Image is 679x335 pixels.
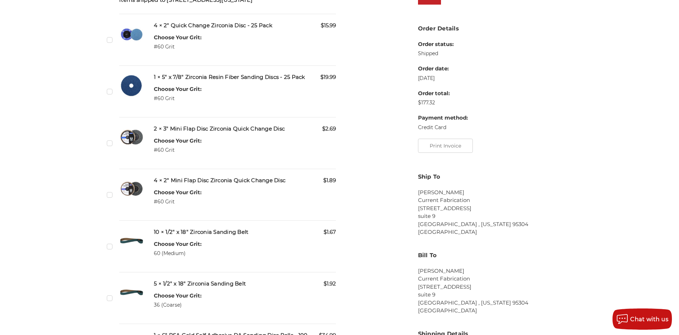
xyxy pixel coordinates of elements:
li: [GEOGRAPHIC_DATA] , [US_STATE] 95304 [418,220,560,229]
li: [GEOGRAPHIC_DATA] [418,307,560,315]
li: [PERSON_NAME] [418,267,560,275]
li: Current Fabrication [418,196,560,204]
li: suite 9 [418,291,560,299]
dt: Choose Your Grit: [154,189,202,197]
dt: Choose Your Grit: [154,240,202,248]
span: $1.92 [324,280,336,288]
li: [PERSON_NAME] [418,189,560,197]
dd: #60 Grit [154,43,202,51]
dd: #60 Grit [154,95,202,102]
img: BHA 3" Quick Change 60 Grit Flap Disc for Fine Grinding and Finishing [119,125,144,150]
h5: 10 × 1/2" x 18" Zirconia Sanding Belt [154,228,336,236]
dt: Choose Your Grit: [154,34,202,42]
dd: Credit Card [418,124,468,131]
li: [STREET_ADDRESS] [418,204,560,213]
li: [GEOGRAPHIC_DATA] , [US_STATE] 95304 [418,299,560,307]
dd: $177.32 [418,99,468,106]
li: suite 9 [418,212,560,220]
span: $1.89 [323,177,336,185]
h3: Order Details [418,24,560,33]
dd: #60 Grit [154,198,202,206]
h3: Bill To [418,251,560,260]
img: 5 inch zirc resin fiber disc [119,73,144,98]
h5: 4 × 2" Quick Change Zirconia Disc - 25 Pack [154,22,336,30]
dd: #60 Grit [154,146,202,154]
h5: 5 × 1/2" x 18" Zirconia Sanding Belt [154,280,336,288]
h3: Ship To [418,173,560,181]
h5: 1 × 5" x 7/8" Zirconia Resin Fiber Sanding Discs - 25 Pack [154,73,336,81]
dt: Choose Your Grit: [154,292,202,300]
span: Chat with us [630,316,668,323]
button: Print Invoice [418,139,473,153]
h5: 2 × 3" Mini Flap Disc Zirconia Quick Change Disc [154,125,336,133]
dt: Choose Your Grit: [154,85,202,93]
img: 1/2" x 18" Zirconia File Belt [119,280,144,305]
img: 1/2" x 18" Zirconia File Belt [119,228,144,253]
dd: [DATE] [418,75,468,82]
li: [GEOGRAPHIC_DATA] [418,228,560,236]
dd: 36 (Coarse) [154,301,202,309]
dt: Payment method: [418,114,468,122]
dt: Order total: [418,89,468,98]
dt: Choose Your Grit: [154,137,202,145]
button: Chat with us [613,308,672,330]
li: Current Fabrication [418,275,560,283]
span: $1.67 [324,228,336,236]
span: $15.99 [321,22,336,30]
h5: 4 × 2" Mini Flap Disc Zirconia Quick Change Disc [154,177,336,185]
dt: Order status: [418,40,468,48]
li: [STREET_ADDRESS] [418,283,560,291]
span: $2.69 [322,125,336,133]
dd: 60 (Medium) [154,250,202,257]
dt: Order date: [418,65,468,73]
span: $19.99 [320,73,336,81]
img: 2" Quick Change Zirconia Disc - 25 Pack [119,22,144,46]
dd: Shipped [418,50,468,57]
img: 2" Mini Flap Disc Zirconia Quick Change Disc [119,177,144,201]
